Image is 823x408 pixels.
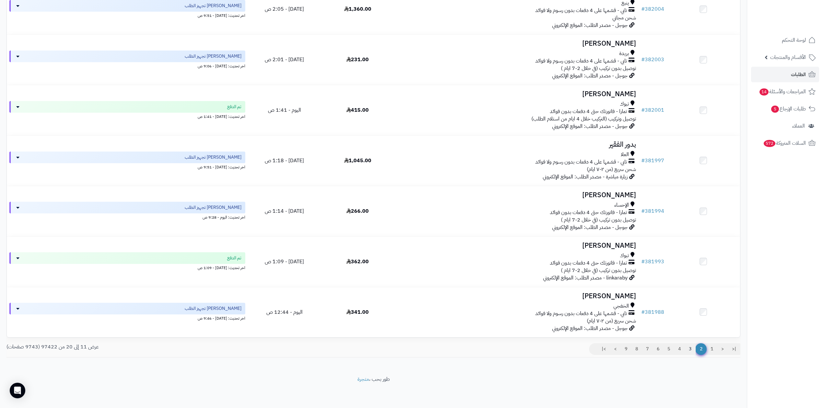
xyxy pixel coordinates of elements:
[552,21,628,29] span: جوجل - مصدر الطلب: الموقع الإلكتروني
[770,53,806,62] span: الأقسام والمنتجات
[751,135,819,151] a: السلات المتروكة572
[782,36,806,45] span: لوحة التحكم
[763,139,806,148] span: السلات المتروكة
[10,383,25,398] div: Open Intercom Messenger
[641,106,645,114] span: #
[620,343,632,355] a: 9
[751,101,819,117] a: طلبات الإرجاع5
[346,207,369,215] span: 266.00
[642,343,653,355] a: 7
[764,140,775,147] span: 572
[641,308,664,316] a: #381988
[717,343,728,355] a: <
[751,32,819,48] a: لوحة التحكم
[561,64,636,72] span: توصيل بدون تركيب (في خلال 2-7 ايام )
[535,310,627,317] span: تابي - قسّمها على 4 دفعات بدون رسوم ولا فوائد
[552,122,628,130] span: جوجل - مصدر الطلب: الموقع الإلكتروني
[641,207,645,215] span: #
[268,106,301,114] span: اليوم - 1:41 ص
[9,113,245,119] div: اخر تحديث: [DATE] - 1:41 ص
[759,88,769,96] span: 14
[535,158,627,166] span: تابي - قسّمها على 4 دفعات بدون رسوم ولا فوائد
[397,191,636,199] h3: [PERSON_NAME]
[265,157,304,164] span: [DATE] - 1:18 ص
[621,151,629,158] span: العلا
[346,56,369,63] span: 231.00
[612,14,636,22] span: شحن مجاني
[552,324,628,332] span: جوجل - مصدر الطلب: الموقع الإلكتروني
[610,343,621,355] a: >
[587,165,636,173] span: شحن سريع (من ٢-٧ ايام)
[771,106,779,113] span: 5
[344,5,371,13] span: 1,360.00
[397,40,636,47] h3: [PERSON_NAME]
[397,242,636,249] h3: [PERSON_NAME]
[706,343,717,355] a: 1
[620,252,629,259] span: تبوك
[641,308,645,316] span: #
[265,5,304,13] span: [DATE] - 2:05 ص
[346,258,369,266] span: 362.00
[535,57,627,65] span: تابي - قسّمها على 4 دفعات بدون رسوم ولا فوائد
[9,314,245,321] div: اخر تحديث: [DATE] - 9:46 ص
[728,343,740,355] a: |<
[346,308,369,316] span: 341.00
[641,56,645,63] span: #
[685,343,696,355] a: 3
[597,343,610,355] a: >|
[397,141,636,148] h3: بدور الفقير
[587,317,636,325] span: شحن سريع (من ٢-٧ ايام)
[344,157,371,164] span: 1,045.00
[751,118,819,134] a: العملاء
[641,5,645,13] span: #
[771,104,806,113] span: طلبات الإرجاع
[227,104,241,110] span: تم الدفع
[266,308,303,316] span: اليوم - 12:44 ص
[641,5,664,13] a: #382004
[751,67,819,82] a: الطلبات
[543,274,628,282] span: linkaraby - مصدر الطلب: الموقع الإلكتروني
[550,209,627,216] span: تمارا - فاتورتك حتى 4 دفعات بدون فوائد
[9,264,245,271] div: اخر تحديث: [DATE] - 1:09 ص
[674,343,685,355] a: 4
[663,343,674,355] a: 5
[631,343,642,355] a: 8
[346,106,369,114] span: 415.00
[531,115,636,123] span: توصيل وتركيب (التركيب خلال 4 ايام من استلام الطلب)
[265,56,304,63] span: [DATE] - 2:01 ص
[397,292,636,300] h3: [PERSON_NAME]
[535,7,627,14] span: تابي - قسّمها على 4 دفعات بدون رسوم ولا فوائد
[561,266,636,274] span: توصيل بدون تركيب (في خلال 2-7 ايام )
[185,3,241,9] span: [PERSON_NAME] تجهيز الطلب
[550,259,627,267] span: تمارا - فاتورتك حتى 4 دفعات بدون فوائد
[641,258,664,266] a: #381993
[641,207,664,215] a: #381994
[265,207,304,215] span: [DATE] - 1:14 ص
[185,305,241,312] span: [PERSON_NAME] تجهيز الطلب
[9,213,245,220] div: اخر تحديث: اليوم - 9:28 ص
[641,157,645,164] span: #
[779,17,817,31] img: logo-2.png
[550,108,627,115] span: تمارا - فاتورتك حتى 4 دفعات بدون فوائد
[397,90,636,98] h3: [PERSON_NAME]
[185,53,241,60] span: [PERSON_NAME] تجهيز الطلب
[265,258,304,266] span: [DATE] - 1:09 ص
[357,375,369,383] a: متجرة
[641,106,664,114] a: #382001
[9,163,245,170] div: اخر تحديث: [DATE] - 9:51 ص
[9,12,245,18] div: اخر تحديث: [DATE] - 9:51 ص
[695,343,707,355] span: 2
[641,157,664,164] a: #381997
[619,50,629,57] span: بريدة
[9,62,245,69] div: اخر تحديث: [DATE] - 9:06 ص
[561,216,636,224] span: توصيل بدون تركيب (في خلال 2-7 ايام )
[792,121,805,130] span: العملاء
[185,204,241,211] span: [PERSON_NAME] تجهيز الطلب
[751,84,819,99] a: المراجعات والأسئلة14
[543,173,628,181] span: زيارة مباشرة - مصدر الطلب: الموقع الإلكتروني
[641,56,664,63] a: #382003
[653,343,664,355] a: 6
[759,87,806,96] span: المراجعات والأسئلة
[641,258,645,266] span: #
[613,302,629,310] span: الخفجي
